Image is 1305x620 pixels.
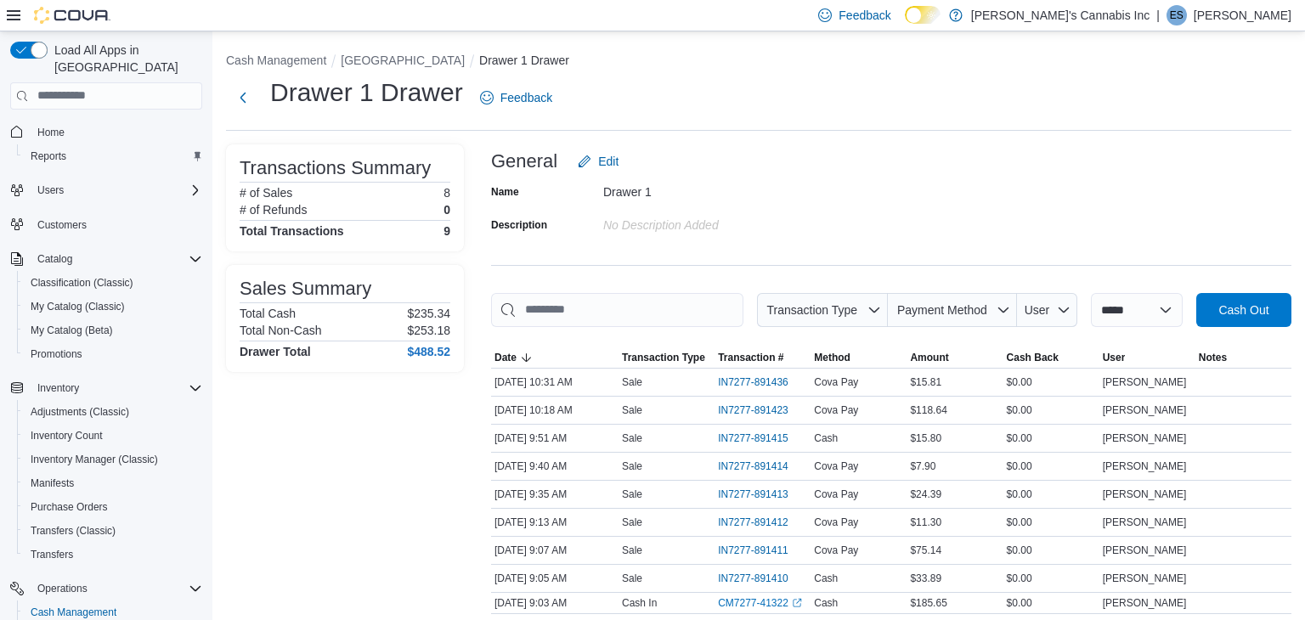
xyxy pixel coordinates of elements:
p: Sale [622,375,642,389]
span: ES [1170,5,1184,25]
button: IN7277-891423 [718,400,805,420]
p: Sale [622,516,642,529]
button: Notes [1195,347,1291,368]
p: $253.18 [407,324,450,337]
span: Cova Pay [814,459,858,473]
span: IN7277-891436 [718,375,788,389]
span: Transaction Type [766,303,857,317]
span: $75.14 [910,544,941,557]
span: Catalog [37,252,72,266]
p: Sale [622,431,642,445]
button: Drawer 1 Drawer [479,54,569,67]
button: Cash Back [1003,347,1099,368]
p: Sale [622,403,642,417]
h1: Drawer 1 Drawer [270,76,463,110]
p: Cash In [622,596,657,610]
a: Feedback [473,81,559,115]
div: [DATE] 9:03 AM [491,593,619,613]
span: Cash [814,572,838,585]
a: My Catalog (Classic) [24,296,132,317]
p: Sale [622,488,642,501]
span: Method [814,351,850,364]
div: $0.00 [1003,512,1099,533]
span: Cash Management [31,606,116,619]
span: Customers [37,218,87,232]
div: $0.00 [1003,372,1099,392]
span: Transaction Type [622,351,705,364]
span: Amount [910,351,948,364]
div: $0.00 [1003,456,1099,476]
h6: # of Sales [240,186,292,200]
button: Users [3,178,209,202]
span: $15.80 [910,431,941,445]
h4: Drawer Total [240,345,311,358]
a: CM7277-41322External link [718,596,802,610]
h4: Total Transactions [240,224,344,238]
a: Purchase Orders [24,497,115,517]
span: Inventory Manager (Classic) [24,449,202,470]
span: Inventory [31,378,202,398]
span: My Catalog (Beta) [24,320,202,341]
span: Notes [1199,351,1227,364]
button: Catalog [3,247,209,271]
h6: Total Cash [240,307,296,320]
span: Inventory Count [24,426,202,446]
span: $118.64 [910,403,946,417]
span: Feedback [839,7,890,24]
button: IN7277-891413 [718,484,805,504]
button: IN7277-891414 [718,456,805,476]
button: Inventory Manager (Classic) [17,448,209,471]
span: Cash [814,596,838,610]
button: Transfers [17,543,209,566]
button: Transaction Type [757,293,888,327]
span: Cova Pay [814,488,858,501]
span: Users [37,183,64,197]
span: $11.30 [910,516,941,529]
span: Date [494,351,517,364]
button: Home [3,120,209,144]
button: Inventory [3,376,209,400]
h6: # of Refunds [240,203,307,217]
span: Edit [598,153,619,170]
button: Customers [3,212,209,237]
span: Catalog [31,249,202,269]
nav: An example of EuiBreadcrumbs [226,52,1291,72]
span: $15.81 [910,375,941,389]
svg: External link [792,598,802,608]
span: [PERSON_NAME] [1103,572,1187,585]
span: [PERSON_NAME] [1103,459,1187,473]
div: $0.00 [1003,540,1099,561]
span: [PERSON_NAME] [1103,596,1187,610]
a: Transfers [24,544,80,565]
button: Users [31,180,71,200]
button: IN7277-891415 [718,428,805,448]
button: Manifests [17,471,209,495]
input: This is a search bar. As you type, the results lower in the page will automatically filter. [491,293,743,327]
button: My Catalog (Classic) [17,295,209,318]
span: IN7277-891423 [718,403,788,417]
span: User [1103,351,1126,364]
span: Customers [31,214,202,235]
span: IN7277-891413 [718,488,788,501]
p: [PERSON_NAME] [1194,5,1291,25]
a: Classification (Classic) [24,273,140,293]
span: $24.39 [910,488,941,501]
span: Transfers (Classic) [24,521,202,541]
span: Load All Apps in [GEOGRAPHIC_DATA] [48,42,202,76]
span: Payment Method [897,303,987,317]
p: [PERSON_NAME]'s Cannabis Inc [971,5,1150,25]
span: [PERSON_NAME] [1103,516,1187,529]
span: Cash Out [1218,302,1268,318]
span: My Catalog (Classic) [31,300,125,313]
h4: 9 [443,224,450,238]
h3: Transactions Summary [240,158,431,178]
input: Dark Mode [905,6,941,24]
div: [DATE] 9:40 AM [491,456,619,476]
button: Method [811,347,907,368]
span: [PERSON_NAME] [1103,403,1187,417]
div: [DATE] 9:05 AM [491,568,619,589]
p: $235.34 [407,307,450,320]
span: Reports [24,146,202,166]
span: [PERSON_NAME] [1103,375,1187,389]
span: Reports [31,149,66,163]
